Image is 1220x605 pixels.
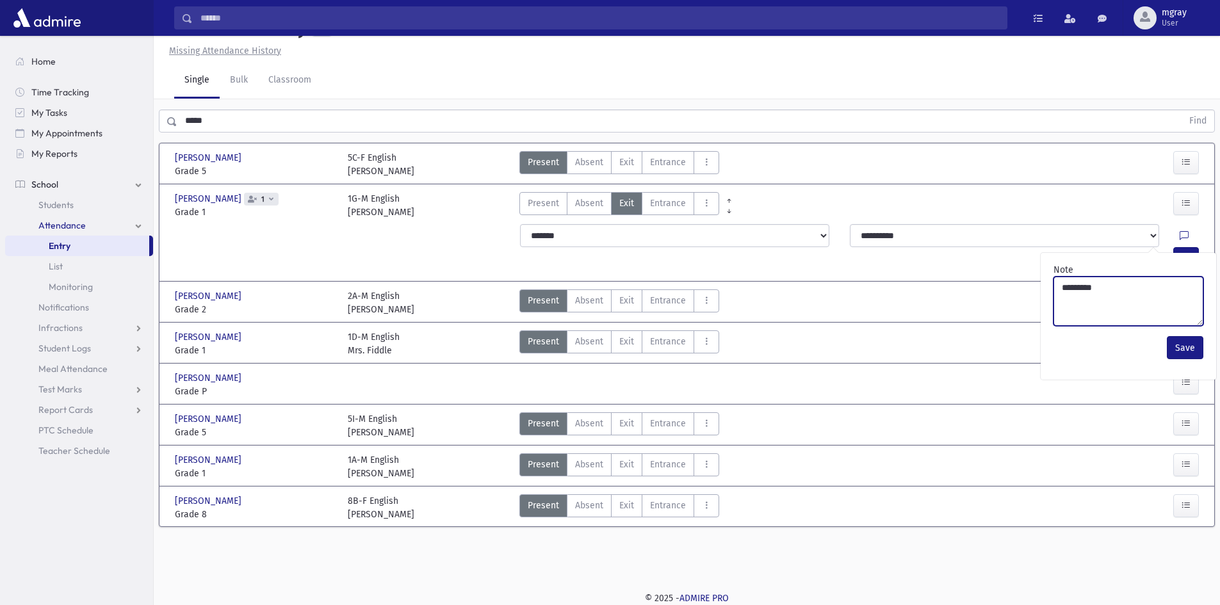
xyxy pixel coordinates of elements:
[5,143,153,164] a: My Reports
[5,174,153,195] a: School
[175,165,335,178] span: Grade 5
[31,179,58,190] span: School
[619,417,634,430] span: Exit
[49,281,93,293] span: Monitoring
[1162,18,1187,28] span: User
[174,592,1200,605] div: © 2025 -
[5,215,153,236] a: Attendance
[650,156,686,169] span: Entrance
[175,467,335,480] span: Grade 1
[5,318,153,338] a: Infractions
[348,330,400,357] div: 1D-M English Mrs. Fiddle
[528,458,559,471] span: Present
[650,458,686,471] span: Entrance
[175,330,244,344] span: [PERSON_NAME]
[5,256,153,277] a: List
[5,359,153,379] a: Meal Attendance
[575,417,603,430] span: Absent
[619,197,634,210] span: Exit
[528,335,559,348] span: Present
[169,45,281,56] u: Missing Attendance History
[5,82,153,102] a: Time Tracking
[175,494,244,508] span: [PERSON_NAME]
[31,148,77,159] span: My Reports
[519,151,719,178] div: AttTypes
[38,322,83,334] span: Infractions
[5,440,153,461] a: Teacher Schedule
[175,289,244,303] span: [PERSON_NAME]
[1167,336,1203,359] button: Save
[348,494,414,521] div: 8B-F English [PERSON_NAME]
[175,303,335,316] span: Grade 2
[38,343,91,354] span: Student Logs
[175,426,335,439] span: Grade 5
[38,302,89,313] span: Notifications
[5,297,153,318] a: Notifications
[5,399,153,420] a: Report Cards
[519,453,719,480] div: AttTypes
[5,277,153,297] a: Monitoring
[31,86,89,98] span: Time Tracking
[619,335,634,348] span: Exit
[575,458,603,471] span: Absent
[519,289,719,316] div: AttTypes
[38,363,108,375] span: Meal Attendance
[619,458,634,471] span: Exit
[1053,263,1073,277] label: Note
[348,412,414,439] div: 5I-M English [PERSON_NAME]
[49,261,63,272] span: List
[38,404,93,415] span: Report Cards
[575,156,603,169] span: Absent
[528,499,559,512] span: Present
[175,151,244,165] span: [PERSON_NAME]
[175,192,244,206] span: [PERSON_NAME]
[31,56,56,67] span: Home
[528,197,559,210] span: Present
[259,195,267,204] span: 1
[650,335,686,348] span: Entrance
[1182,110,1214,132] button: Find
[5,236,149,256] a: Entry
[5,195,153,215] a: Students
[5,420,153,440] a: PTC Schedule
[528,294,559,307] span: Present
[575,197,603,210] span: Absent
[528,417,559,430] span: Present
[619,294,634,307] span: Exit
[650,294,686,307] span: Entrance
[575,294,603,307] span: Absent
[175,412,244,426] span: [PERSON_NAME]
[619,499,634,512] span: Exit
[258,63,321,99] a: Classroom
[175,508,335,521] span: Grade 8
[519,192,719,219] div: AttTypes
[174,63,220,99] a: Single
[31,107,67,118] span: My Tasks
[619,156,634,169] span: Exit
[575,499,603,512] span: Absent
[5,338,153,359] a: Student Logs
[38,383,82,395] span: Test Marks
[519,494,719,521] div: AttTypes
[38,199,74,211] span: Students
[348,151,414,178] div: 5C-F English [PERSON_NAME]
[348,192,414,219] div: 1G-M English [PERSON_NAME]
[49,240,70,252] span: Entry
[575,335,603,348] span: Absent
[348,289,414,316] div: 2A-M English [PERSON_NAME]
[220,63,258,99] a: Bulk
[5,379,153,399] a: Test Marks
[5,102,153,123] a: My Tasks
[175,344,335,357] span: Grade 1
[650,417,686,430] span: Entrance
[175,206,335,219] span: Grade 1
[38,220,86,231] span: Attendance
[175,453,244,467] span: [PERSON_NAME]
[38,445,110,456] span: Teacher Schedule
[650,197,686,210] span: Entrance
[348,453,414,480] div: 1A-M English [PERSON_NAME]
[193,6,1007,29] input: Search
[164,45,281,56] a: Missing Attendance History
[31,127,102,139] span: My Appointments
[519,412,719,439] div: AttTypes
